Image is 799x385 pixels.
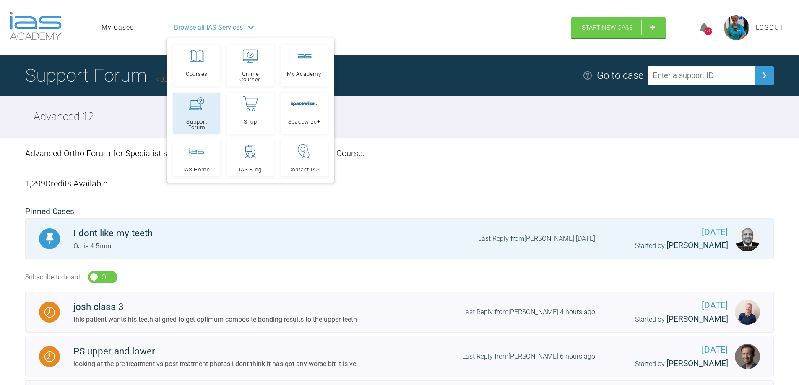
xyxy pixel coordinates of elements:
a: PinnedI dont like my teethOJ is 4.5mmLast Reply from[PERSON_NAME] [DATE][DATE]Started by [PERSON_... [25,218,774,259]
div: Started by [622,313,728,326]
img: Pinned [44,233,55,244]
div: On [102,272,110,283]
div: Started by [622,239,728,252]
a: Logout [756,22,784,33]
h2: Advanced 12 [34,108,94,126]
div: Last Reply from [PERSON_NAME] 4 hours ago [462,307,595,318]
div: josh class 3 [73,300,357,315]
span: Browse all IAS Services [174,22,243,33]
span: [DATE] [622,225,728,239]
a: Shop [227,93,274,134]
span: [PERSON_NAME] [666,314,728,324]
a: My Academy [281,45,328,86]
div: Last Reply from [PERSON_NAME] 6 hours ago [462,351,595,362]
span: Start New Case [582,24,633,31]
a: Waitingjosh class 3this patient wants his teeth aligned to get optimum composite bonding results ... [25,292,774,333]
img: Olivia Nixon [735,300,760,325]
span: My Academy [287,71,321,77]
div: I dont like my teeth [73,226,153,241]
a: Online Courses [227,45,274,86]
img: Waiting [44,307,55,318]
a: Support Forum [173,93,220,134]
div: Go to case [597,67,643,83]
a: Spacewize+ [281,93,328,134]
h2: Pinned Cases [25,205,774,218]
div: 1,299 Credits Available [25,168,774,199]
span: Spacewize+ [288,119,320,124]
a: WaitingPS upper and lowerlooking at the pre treatment vs post treatment photos i dont think it ha... [25,336,774,377]
a: Contact IAS [281,140,328,176]
div: Advanced Ortho Forum for Specialist support for Intake 12 of the Advanced Diploma Course. [25,138,774,168]
a: My Cases [102,22,134,33]
div: 5713 [704,27,712,35]
img: profile.png [724,15,749,40]
a: IAS Home [173,140,220,176]
a: Courses [173,45,220,86]
span: Contact IAS [289,167,320,172]
a: Start New Case [571,17,666,38]
img: James Crouch Baker [735,344,760,369]
img: chevronRight.28bd32b0.svg [757,69,771,82]
span: IAS Blog [239,167,261,172]
div: looking at the pre treatment vs post treatment photos i dont think it has got any worse bit It is ve [73,359,356,369]
span: [DATE] [622,299,728,313]
a: IAS Blog [227,140,274,176]
span: Courses [186,71,208,77]
div: this patient wants his teeth aligned to get optimum composite bonding results to the upper teeth [73,314,357,325]
input: Enter a support ID [648,66,755,85]
span: IAS Home [183,167,210,172]
span: [PERSON_NAME] [666,240,728,250]
div: Last Reply from [PERSON_NAME] [DATE] [478,233,595,244]
div: Subscribe to board [25,272,81,283]
span: [DATE] [622,343,728,357]
span: [PERSON_NAME] [666,359,728,368]
span: Online Courses [231,71,270,82]
span: Support Forum [177,119,216,130]
img: help.e70b9f3d.svg [583,70,593,80]
div: OJ is 4.5mm [73,241,153,252]
span: Shop [244,119,257,124]
img: Waiting [44,351,55,362]
div: Started by [622,357,728,370]
a: Back to Home [155,75,201,83]
div: PS upper and lower [73,344,356,359]
h1: Support Forum [25,61,201,90]
img: Utpalendu Bose [735,226,760,251]
img: logo-light.3e3ef733.png [10,12,62,40]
